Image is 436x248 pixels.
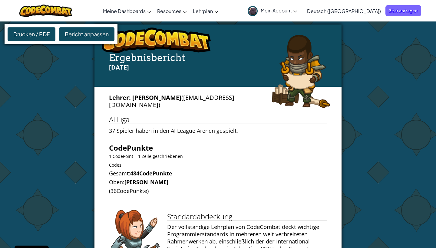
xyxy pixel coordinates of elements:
[245,1,300,20] a: Mein Account
[130,170,139,177] span: 484
[117,187,147,194] span: CodePunkte
[109,116,327,123] h1: AI Liga
[124,178,168,186] strong: [PERSON_NAME]
[109,144,195,152] h4: CodePunkte
[193,8,213,14] span: Lehrplan
[100,3,154,19] a: Meine Dashboards
[304,3,384,19] a: Deutsch ([GEOGRAPHIC_DATA])
[109,93,131,102] span: Lehrer:
[132,93,181,102] b: [PERSON_NAME]
[385,5,421,16] a: Zitat anfragen
[154,3,190,19] a: Resources
[139,170,172,177] span: CodePunkte
[109,93,234,109] span: ([EMAIL_ADDRESS][DOMAIN_NAME])
[65,31,109,38] span: Bericht anpassen
[19,5,72,17] img: CodeCombat logo
[157,8,181,14] span: Resources
[272,35,330,108] img: arryn.png
[109,63,129,71] span: [DATE]
[109,170,130,177] span: Gesamt:
[109,187,117,194] span: (36
[248,6,258,16] img: avatar
[102,53,334,63] h4: Ergebnisbericht
[8,27,55,41] div: Drucken / PDF
[190,3,221,19] a: Lehrplan
[167,213,327,220] h1: Standardabdeckung
[261,7,297,14] span: Mein Account
[103,8,146,14] span: Meine Dashboards
[102,28,211,53] img: logo.png
[307,8,381,14] span: Deutsch ([GEOGRAPHIC_DATA])
[109,178,124,186] span: Oben:
[109,153,183,168] span: 1 CodePoint = 1 Zeile geschriebenen Codes
[147,187,149,194] span: )
[109,127,238,134] span: 37 Spieler haben in den AI League Arenen gespielt.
